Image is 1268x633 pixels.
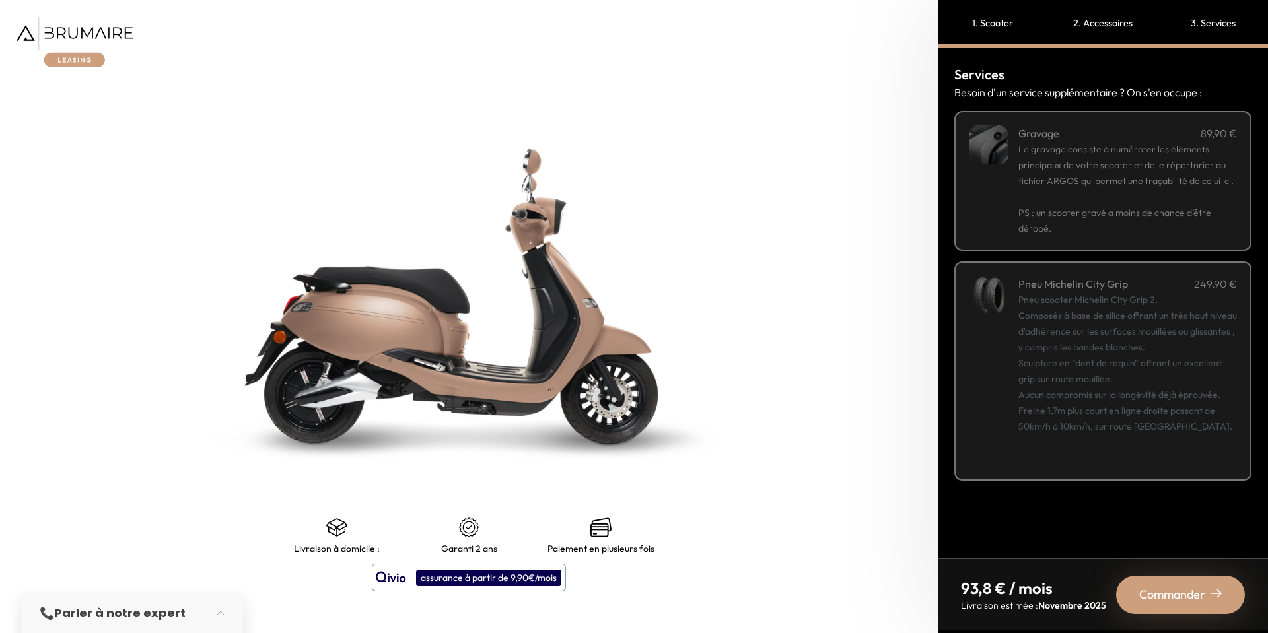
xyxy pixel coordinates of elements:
p: 89,90 € [1201,125,1237,141]
img: Gravage [969,125,1008,165]
span: Le gravage consiste à numéroter les éléments principaux de votre scooter et de le répertorier au ... [1018,143,1234,187]
p: Livraison estimée : [961,599,1106,612]
p: Garanti 2 ans [441,543,497,554]
span: PS : un scooter gravé a moins de chance d’être dérobé. [1018,207,1211,234]
img: certificat-de-garantie.png [458,517,479,538]
img: Brumaire Leasing [17,17,133,67]
img: credit-cards.png [590,517,612,538]
h4: Gravage [1018,125,1059,141]
img: shipping.png [326,517,347,538]
div: Pneu scooter Michelin City Grip 2. Composés à base de silice offrant un très haut niveau d'adhére... [1018,292,1237,466]
h3: Services [954,65,1251,84]
p: Paiement en plusieurs fois [547,543,654,554]
h4: Pneu Michelin City Grip [1018,276,1128,292]
div: assurance à partir de 9,90€/mois [416,570,561,586]
img: Pneu Michelin City Grip [969,276,1008,316]
img: logo qivio [376,570,406,585]
p: Livraison à domicile : [294,543,380,554]
span: Novembre 2025 [1038,599,1106,611]
p: Besoin d'un service supplémentaire ? On s'en occupe : [954,84,1251,100]
span: Commander [1139,585,1205,604]
p: 93,8 € / mois [961,578,1106,599]
p: 249,90 € [1194,276,1237,292]
button: assurance à partir de 9,90€/mois [372,564,566,591]
img: right-arrow-2.png [1211,588,1222,599]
